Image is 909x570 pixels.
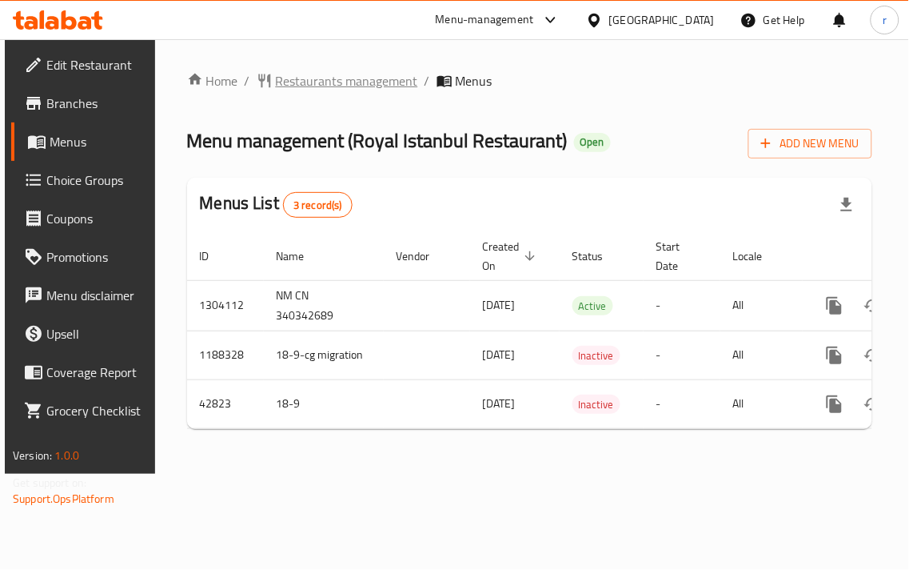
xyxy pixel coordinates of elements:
[761,134,859,154] span: Add New Menu
[11,84,157,122] a: Branches
[264,379,384,428] td: 18-9
[572,297,613,315] span: Active
[815,336,854,375] button: more
[276,71,418,90] span: Restaurants management
[483,393,516,414] span: [DATE]
[46,286,144,305] span: Menu disclaimer
[572,247,624,266] span: Status
[11,122,157,161] a: Menus
[46,247,144,267] span: Promotions
[425,71,430,90] li: /
[436,10,534,30] div: Menu-management
[815,385,854,423] button: more
[11,353,157,391] a: Coverage Report
[46,209,144,228] span: Coupons
[264,331,384,379] td: 18-9-cg migration
[720,331,803,379] td: All
[609,11,715,29] div: [GEOGRAPHIC_DATA]
[245,71,250,90] li: /
[13,445,52,466] span: Version:
[264,280,384,331] td: NM CN 340342689
[644,331,720,379] td: -
[187,122,568,159] span: Menu management ( Royal Istanbul Restaurant )
[187,71,872,90] nav: breadcrumb
[11,199,157,238] a: Coupons
[187,331,264,379] td: 1188328
[483,237,540,275] span: Created On
[11,161,157,199] a: Choice Groups
[187,280,264,331] td: 1304112
[46,94,144,113] span: Branches
[572,395,620,414] div: Inactive
[483,295,516,315] span: [DATE]
[656,237,701,275] span: Start Date
[483,344,516,365] span: [DATE]
[854,385,892,423] button: Change Status
[883,11,887,29] span: r
[572,296,613,315] div: Active
[200,247,230,266] span: ID
[854,336,892,375] button: Change Status
[733,247,783,266] span: Locale
[720,280,803,331] td: All
[11,46,157,84] a: Edit Restaurant
[11,238,157,276] a: Promotions
[46,324,144,343] span: Upsell
[827,186,866,224] div: Export file
[187,71,238,90] a: Home
[283,192,353,218] div: Total records count
[748,129,872,159] button: Add New Menu
[11,391,157,430] a: Grocery Checklist
[854,287,892,325] button: Change Status
[284,198,352,213] span: 3 record(s)
[644,379,720,428] td: -
[815,287,854,325] button: more
[46,55,144,74] span: Edit Restaurant
[277,247,325,266] span: Name
[50,132,144,151] span: Menus
[11,276,157,315] a: Menu disclaimer
[46,363,144,382] span: Coverage Report
[572,347,620,365] span: Inactive
[54,445,79,466] span: 1.0.0
[13,488,114,509] a: Support.OpsPlatform
[257,71,418,90] a: Restaurants management
[11,315,157,353] a: Upsell
[397,247,451,266] span: Vendor
[572,395,620,414] span: Inactive
[46,171,144,190] span: Choice Groups
[456,71,492,90] span: Menus
[644,280,720,331] td: -
[200,191,353,218] h2: Menus List
[13,472,86,493] span: Get support on:
[574,135,611,149] span: Open
[720,379,803,428] td: All
[46,401,144,420] span: Grocery Checklist
[187,379,264,428] td: 42823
